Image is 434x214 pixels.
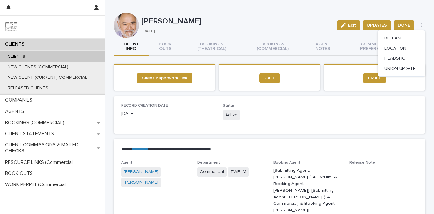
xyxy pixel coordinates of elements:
[121,110,215,117] p: [DATE]
[384,55,409,62] span: HEADSHOT
[182,38,242,56] button: BOOKINGS (THEATRICAL)
[121,104,168,108] span: RECORD CREATION DATE
[3,41,30,47] p: CLIENTS
[137,73,192,83] a: Client Paperwork Link
[3,120,69,126] p: BOOKINGS (COMMERCIAL)
[384,35,403,41] span: RELEASE
[363,20,391,30] button: UPDATES
[3,131,59,137] p: CLIENT STATEMENTS
[3,171,38,177] p: BOOK OUTS
[3,97,38,103] p: COMPANIES
[349,161,375,164] span: Release Note
[368,76,381,80] span: EMAIL
[124,169,158,175] a: [PERSON_NAME]
[337,20,360,30] button: Edit
[398,22,410,29] span: DONE
[5,21,18,33] img: 9JgRvJ3ETPGCJDhvPVA5
[264,76,275,80] span: CALL
[273,161,300,164] span: Booking Agent
[142,76,187,80] span: Client Paperwork Link
[3,142,97,154] p: CLIENT COMMISSIONS & MAILED CHECKS
[342,38,409,56] button: COMMERCIAL PREFERENCES
[273,167,342,214] p: [Submitting Agent: [PERSON_NAME] (LA TV/Film) & Booking Agent: [PERSON_NAME]], [Submitting Agent:...
[142,29,329,34] p: [DATE]
[121,161,132,164] span: Agent
[114,38,149,56] button: TALENT INFO
[223,110,240,120] span: Active
[228,167,249,177] span: TV/FILM
[3,182,72,188] p: WORK PERMIT (Commercial)
[3,109,29,115] p: AGENTS
[223,104,235,108] span: Status
[124,179,158,186] a: [PERSON_NAME]
[149,38,182,56] button: BOOK OUTS
[304,38,342,56] button: AGENT NOTES
[142,17,332,26] p: [PERSON_NAME]
[241,38,304,56] button: BOOKINGS (COMMERCIAL)
[363,73,386,83] a: EMAIL
[3,64,73,70] p: NEW CLIENTS (COMMERCIAL)
[367,22,387,29] span: UPDATES
[384,45,406,51] span: LOCATION
[259,73,280,83] a: CALL
[349,167,418,174] p: -
[3,159,79,165] p: RESOURCE LINKS (Commercial)
[197,161,220,164] span: Department
[384,65,416,72] span: UNION UPDATE
[3,75,92,80] p: NEW CLIENT (CURRENT) COMMERCIAL
[197,167,227,177] span: Commercial
[348,23,356,28] span: Edit
[394,20,414,30] button: DONE
[3,85,53,91] p: RELEASED CLIENTS
[3,54,31,59] p: CLIENTS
